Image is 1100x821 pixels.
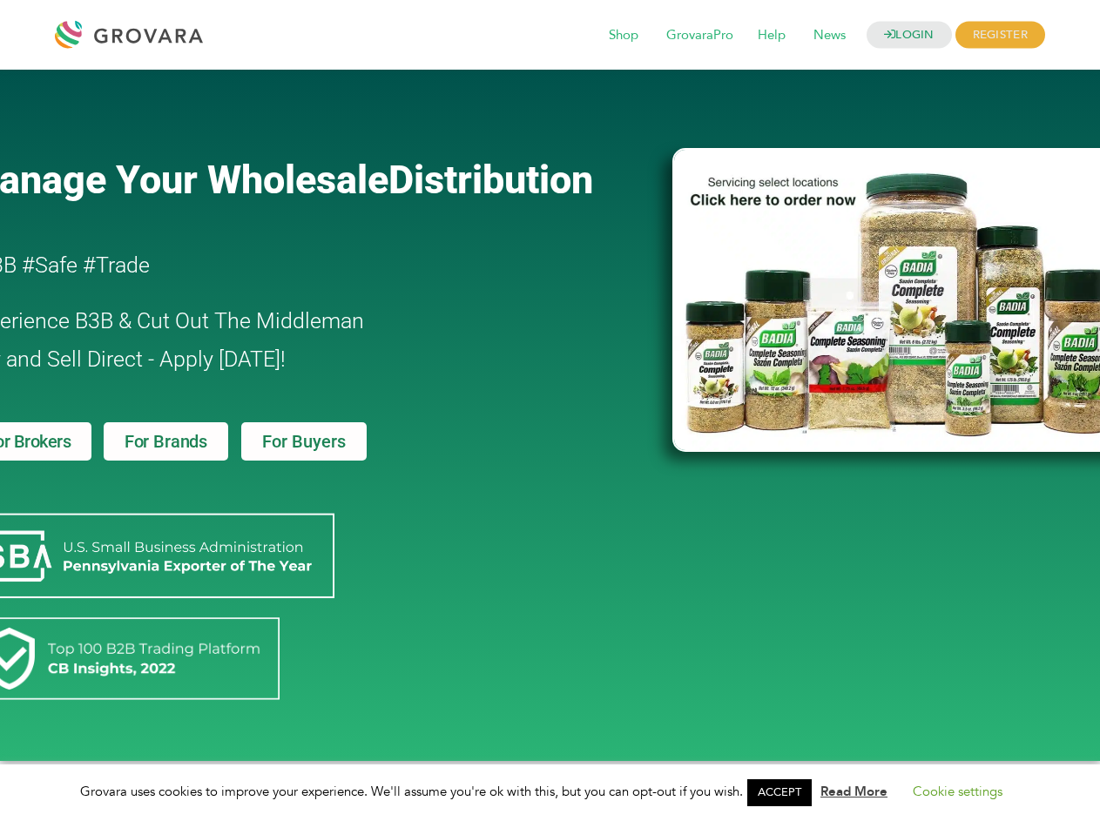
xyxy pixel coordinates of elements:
[746,26,798,45] a: Help
[597,26,651,45] a: Shop
[747,779,812,806] a: ACCEPT
[746,19,798,52] span: Help
[801,26,858,45] a: News
[801,19,858,52] span: News
[388,157,593,203] span: Distribution
[654,19,746,52] span: GrovaraPro
[104,422,228,461] a: For Brands
[913,783,1002,800] a: Cookie settings
[241,422,367,461] a: For Buyers
[654,26,746,45] a: GrovaraPro
[955,22,1045,49] span: REGISTER
[262,433,346,450] span: For Buyers
[820,783,887,800] a: Read More
[125,433,207,450] span: For Brands
[597,19,651,52] span: Shop
[80,783,1020,800] span: Grovara uses cookies to improve your experience. We'll assume you're ok with this, but you can op...
[867,22,952,49] a: LOGIN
